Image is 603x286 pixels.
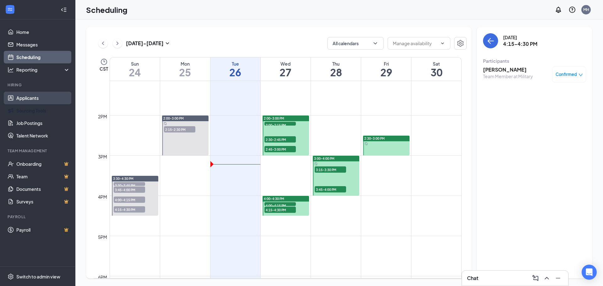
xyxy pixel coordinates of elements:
h1: 27 [261,67,311,78]
a: August 28, 2025 [311,57,361,81]
svg: Collapse [61,7,67,13]
a: OnboardingCrown [16,158,70,170]
a: SurveysCrown [16,195,70,208]
div: Mon [160,61,210,67]
button: back-button [483,33,498,48]
div: 3pm [97,153,108,160]
a: August 29, 2025 [361,57,411,81]
a: Applicants [16,92,70,104]
span: 2:00-3:00 PM [163,116,184,121]
span: 2:00-2:15 PM [264,122,296,128]
svg: ChevronUp [543,274,551,282]
svg: Settings [8,273,14,280]
span: 2:30-3:00 PM [364,136,385,141]
a: Messages [16,38,70,51]
svg: Sync [365,142,368,145]
a: DocumentsCrown [16,183,70,195]
div: Payroll [8,214,69,219]
svg: ChevronDown [440,41,445,46]
svg: Notifications [555,6,562,13]
div: Thu [311,61,361,67]
svg: Clock [100,58,108,66]
button: ChevronUp [542,273,552,283]
h1: 30 [411,67,461,78]
a: August 30, 2025 [411,57,461,81]
button: Minimize [553,273,563,283]
svg: WorkstreamLogo [7,6,13,13]
a: August 24, 2025 [110,57,160,81]
span: 2:15-2:30 PM [164,126,195,132]
svg: ChevronRight [114,40,121,47]
div: 5pm [97,234,108,240]
span: 2:30-2:45 PM [264,136,296,143]
div: 4pm [97,193,108,200]
div: Participants [483,58,586,64]
h3: 4:15-4:30 PM [503,40,537,47]
svg: Settings [457,40,464,47]
span: 2:00-3:00 PM [264,116,284,121]
button: All calendarsChevronDown [327,37,384,50]
svg: Sync [314,162,318,165]
span: 4:00-4:15 PM [264,202,296,208]
div: Sun [110,61,160,67]
h1: 26 [210,67,260,78]
svg: ArrowLeft [487,37,494,45]
a: TeamCrown [16,170,70,183]
h1: 29 [361,67,411,78]
span: 4:15-4:30 PM [114,206,145,213]
svg: ChevronDown [372,40,378,46]
div: Team Management [8,148,69,154]
div: MH [583,7,589,12]
a: Home [16,26,70,38]
div: [DATE] [503,34,537,40]
span: 3:45-4:00 PM [114,186,145,193]
h1: 25 [160,67,210,78]
div: Reporting [16,67,70,73]
svg: Analysis [8,67,14,73]
div: Tue [210,61,260,67]
span: down [579,73,583,77]
div: Wed [261,61,311,67]
svg: Minimize [554,274,562,282]
button: ChevronRight [113,39,122,48]
svg: Sync [164,122,167,125]
a: Job Postings [16,117,70,129]
svg: SmallChevronDown [164,40,171,47]
span: 2:45-3:00 PM [264,146,296,152]
a: August 27, 2025 [261,57,311,81]
h3: Chat [467,275,478,282]
span: 3:30-3:45 PM [114,182,145,188]
input: Manage availability [393,40,437,47]
span: CST [100,66,108,72]
a: PayrollCrown [16,224,70,236]
svg: ChevronLeft [100,40,106,47]
a: August 25, 2025 [160,57,210,81]
div: 6pm [97,274,108,281]
div: Hiring [8,82,69,88]
div: Fri [361,61,411,67]
a: Scheduling [16,51,70,63]
div: 2pm [97,113,108,120]
span: 3:30-4:30 PM [113,176,133,181]
span: 3:15-3:30 PM [315,166,346,173]
a: August 26, 2025 [210,57,260,81]
button: ChevronLeft [98,39,108,48]
button: Settings [454,37,467,50]
div: Team Member at Military [483,73,533,79]
h1: 24 [110,67,160,78]
h1: 28 [311,67,361,78]
span: 4:00-4:15 PM [114,197,145,203]
span: 3:00-4:00 PM [314,156,334,161]
div: Switch to admin view [16,273,60,280]
h3: [DATE] - [DATE] [126,40,164,47]
svg: QuestionInfo [568,6,576,13]
h1: Scheduling [86,4,128,15]
svg: ComposeMessage [532,274,539,282]
a: Talent Network [16,129,70,142]
span: 4:00-4:30 PM [264,197,284,201]
div: Open Intercom Messenger [582,265,597,280]
div: Sat [411,61,461,67]
button: ComposeMessage [530,273,541,283]
h3: [PERSON_NAME] [483,66,533,73]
